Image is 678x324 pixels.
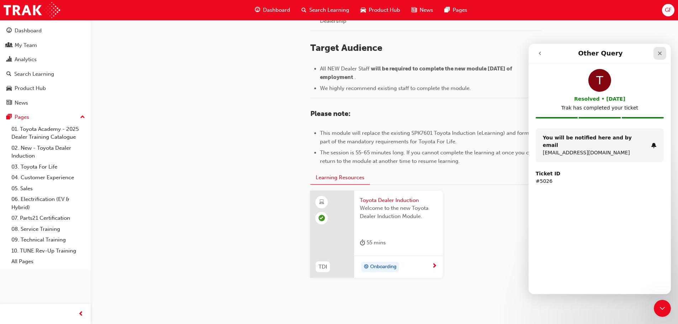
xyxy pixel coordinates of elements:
span: . [354,74,356,80]
span: up-icon [80,113,85,122]
a: All Pages [9,256,88,267]
span: target-icon [364,262,369,272]
a: 05. Sales [9,183,88,194]
a: 06. Electrification (EV & Hybrid) [9,194,88,213]
span: This module will replace the existing SPK7601 Toyota Induction (eLearning) and forms part of the ... [320,130,533,145]
span: News [420,6,433,14]
div: Search Learning [14,70,54,78]
span: We highly recommend existing staff to complete the module. [320,85,471,91]
span: Target Audience [310,42,382,53]
span: Search Learning [309,6,349,14]
span: prev-icon [78,310,84,319]
div: 55 mins [360,238,386,247]
span: duration-icon [360,238,365,247]
div: Analytics [15,55,37,64]
span: guage-icon [255,6,260,15]
div: My Team [15,41,37,49]
button: DashboardMy TeamAnalyticsSearch LearningProduct HubNews [3,23,88,111]
div: Product Hub [15,84,46,92]
span: Pages [453,6,467,14]
iframe: Intercom live chat [654,300,671,317]
a: Dashboard [3,24,88,37]
button: Pages [3,111,88,124]
a: car-iconProduct Hub [355,3,406,17]
a: Analytics [3,53,88,66]
span: GF [665,6,672,14]
a: My Team [3,39,88,52]
a: 09. Technical Training [9,234,88,245]
a: 04. Customer Experience [9,172,88,183]
span: will be required to complete the new module [DATE] of employment [320,65,513,80]
div: Pages [15,113,29,121]
button: Learning Resources [310,171,370,185]
iframe: Intercom live chat [529,44,671,294]
span: TDI [319,263,327,271]
span: news-icon [6,100,12,106]
span: Dashboard [263,6,290,14]
a: 10. TUNE Rev-Up Training [9,245,88,256]
span: learningRecordVerb_PASS-icon [319,215,325,221]
button: GF [662,4,674,16]
a: News [3,96,88,110]
a: 03. Toyota For Life [9,161,88,172]
span: guage-icon [6,28,12,34]
span: chart-icon [6,57,12,63]
span: search-icon [6,71,11,78]
span: Please note: [310,110,351,118]
span: Information to know in the first few days and weeks of employment at a Toyota Dealership [320,9,516,24]
span: next-icon [432,263,437,270]
span: All NEW Dealer Staff [320,65,369,72]
span: The session is 55-65 minutes long. If you cannot complete the learning at once you can return to ... [320,149,536,164]
a: 08. Service Training [9,224,88,235]
a: guage-iconDashboard [249,3,296,17]
span: pages-icon [445,6,450,15]
div: Dashboard [15,27,42,35]
a: 02. New - Toyota Dealer Induction [9,143,88,161]
a: pages-iconPages [439,3,473,17]
a: TDIToyota Dealer InductionWelcome to the new Toyota Dealer Induction Module.duration-icon 55 mins... [310,191,443,278]
span: people-icon [6,42,12,49]
span: Welcome to the new Toyota Dealer Induction Module. [360,204,437,220]
span: Onboarding [370,263,396,271]
a: 07. Parts21 Certification [9,213,88,224]
span: car-icon [6,85,12,92]
a: 01. Toyota Academy - 2025 Dealer Training Catalogue [9,124,88,143]
span: learningResourceType_ELEARNING-icon [319,198,324,207]
span: Product Hub [369,6,400,14]
a: Product Hub [3,82,88,95]
span: news-icon [411,6,417,15]
div: News [15,99,28,107]
a: news-iconNews [406,3,439,17]
a: Search Learning [3,68,88,81]
span: Toyota Dealer Induction [360,196,437,205]
span: car-icon [361,6,366,15]
img: Trak [4,2,60,18]
span: search-icon [301,6,306,15]
a: search-iconSearch Learning [296,3,355,17]
span: pages-icon [6,114,12,121]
